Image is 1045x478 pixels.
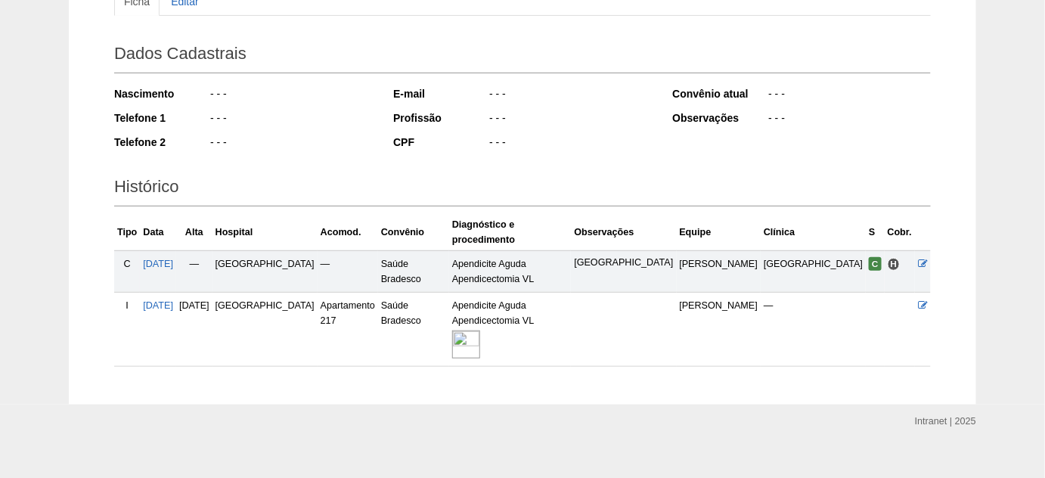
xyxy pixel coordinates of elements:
[393,135,488,150] div: CPF
[212,214,318,251] th: Hospital
[179,300,209,311] span: [DATE]
[571,214,676,251] th: Observações
[677,292,761,366] td: [PERSON_NAME]
[393,86,488,101] div: E-mail
[378,214,449,251] th: Convênio
[212,250,318,292] td: [GEOGRAPHIC_DATA]
[209,110,373,129] div: - - -
[488,86,652,105] div: - - -
[378,250,449,292] td: Saúde Bradesco
[114,110,209,126] div: Telefone 1
[915,414,976,429] div: Intranet | 2025
[318,214,378,251] th: Acomod.
[449,250,572,292] td: Apendicite Aguda Apendicectomia VL
[143,300,173,311] a: [DATE]
[114,86,209,101] div: Nascimento
[209,86,373,105] div: - - -
[318,292,378,366] td: Apartamento 217
[449,292,572,366] td: Apendicite Aguda Apendicectomia VL
[176,214,212,251] th: Alta
[866,214,885,251] th: S
[761,214,866,251] th: Clínica
[885,214,915,251] th: Cobr.
[449,214,572,251] th: Diagnóstico e procedimento
[767,110,931,129] div: - - -
[117,298,137,313] div: I
[318,250,378,292] td: —
[677,214,761,251] th: Equipe
[574,256,673,269] p: [GEOGRAPHIC_DATA]
[143,259,173,269] a: [DATE]
[176,250,212,292] td: —
[114,39,931,73] h2: Dados Cadastrais
[209,135,373,154] div: - - -
[140,214,176,251] th: Data
[677,250,761,292] td: [PERSON_NAME]
[114,172,931,206] h2: Histórico
[488,135,652,154] div: - - -
[761,292,866,366] td: —
[212,292,318,366] td: [GEOGRAPHIC_DATA]
[114,214,140,251] th: Tipo
[114,135,209,150] div: Telefone 2
[672,86,767,101] div: Convênio atual
[378,292,449,366] td: Saúde Bradesco
[869,257,882,271] span: Confirmada
[767,86,931,105] div: - - -
[488,110,652,129] div: - - -
[672,110,767,126] div: Observações
[761,250,866,292] td: [GEOGRAPHIC_DATA]
[117,256,137,272] div: C
[888,258,901,271] span: Hospital
[393,110,488,126] div: Profissão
